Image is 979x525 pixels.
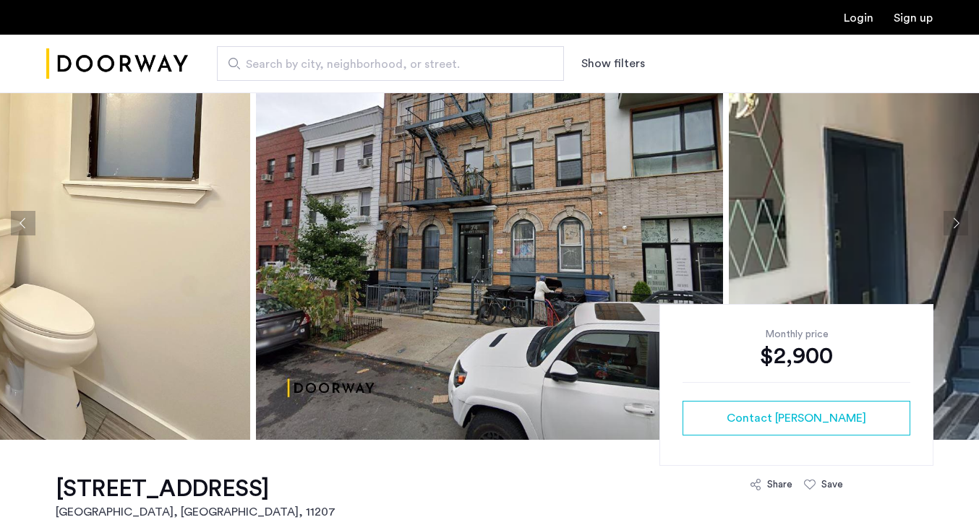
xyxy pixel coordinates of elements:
[246,56,523,73] span: Search by city, neighborhood, or street.
[56,474,335,521] a: [STREET_ADDRESS][GEOGRAPHIC_DATA], [GEOGRAPHIC_DATA], 11207
[844,12,873,24] a: Login
[217,46,564,81] input: Apartment Search
[894,12,933,24] a: Registration
[767,477,792,492] div: Share
[683,401,910,435] button: button
[683,327,910,342] div: Monthly price
[46,37,188,91] a: Cazamio Logo
[56,503,335,521] h2: [GEOGRAPHIC_DATA], [GEOGRAPHIC_DATA] , 11207
[683,342,910,370] div: $2,900
[821,477,843,492] div: Save
[581,55,645,72] button: Show or hide filters
[11,211,35,235] button: Previous apartment
[944,211,968,235] button: Next apartment
[56,474,335,503] h1: [STREET_ADDRESS]
[46,37,188,91] img: logo
[256,6,723,440] img: apartment
[727,409,866,427] span: Contact [PERSON_NAME]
